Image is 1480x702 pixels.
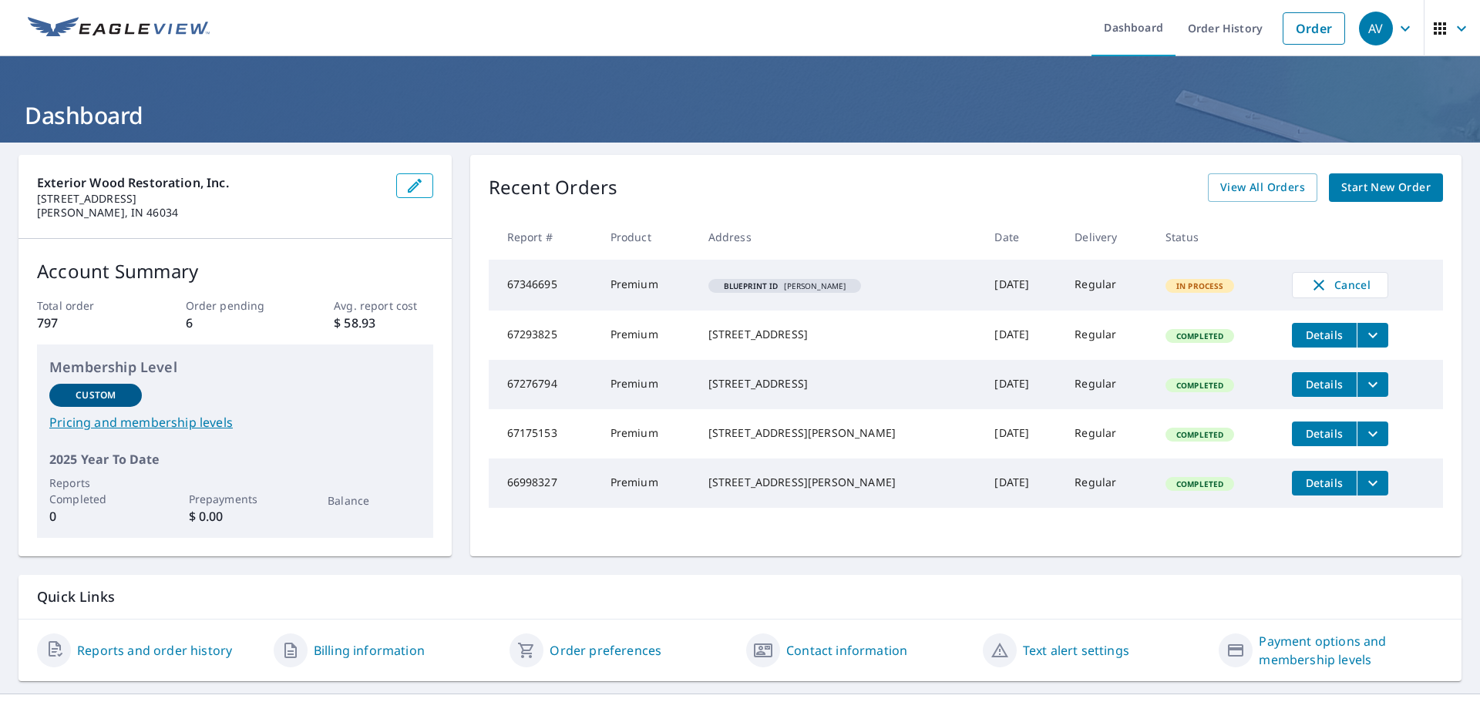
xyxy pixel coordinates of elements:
a: Billing information [314,641,425,660]
a: Pricing and membership levels [49,413,421,432]
div: [STREET_ADDRESS] [708,327,970,342]
td: Premium [598,409,696,458]
td: [DATE] [982,360,1062,409]
a: Text alert settings [1023,641,1129,660]
td: Regular [1062,458,1153,508]
div: [STREET_ADDRESS] [708,376,970,391]
td: [DATE] [982,260,1062,311]
th: Address [696,214,983,260]
span: View All Orders [1220,178,1305,197]
td: 67346695 [489,260,598,311]
span: Completed [1167,331,1233,341]
div: [STREET_ADDRESS][PERSON_NAME] [708,475,970,490]
td: 67293825 [489,311,598,360]
button: detailsBtn-67276794 [1292,372,1357,397]
td: 66998327 [489,458,598,508]
p: 0 [49,507,142,526]
p: Recent Orders [489,173,618,202]
button: detailsBtn-67293825 [1292,323,1357,348]
button: filesDropdownBtn-67293825 [1357,323,1388,348]
th: Status [1153,214,1280,260]
em: Blueprint ID [724,282,779,290]
th: Report # [489,214,598,260]
a: View All Orders [1208,173,1317,202]
span: [PERSON_NAME] [715,282,856,290]
button: Cancel [1292,272,1388,298]
button: filesDropdownBtn-67175153 [1357,422,1388,446]
span: Completed [1167,380,1233,391]
a: Order [1283,12,1345,45]
td: Premium [598,260,696,311]
td: Premium [598,360,696,409]
p: Avg. report cost [334,297,432,314]
span: Details [1301,475,1347,490]
span: Details [1301,426,1347,441]
p: $ 0.00 [189,507,281,526]
td: Premium [598,458,696,508]
p: 797 [37,314,136,332]
span: Completed [1167,429,1233,440]
div: [STREET_ADDRESS][PERSON_NAME] [708,425,970,441]
p: Custom [76,388,116,402]
p: Membership Level [49,357,421,378]
p: Balance [328,492,420,509]
p: Exterior Wood Restoration, Inc. [37,173,384,192]
span: Cancel [1308,276,1372,294]
td: Premium [598,311,696,360]
p: Reports Completed [49,475,142,507]
button: filesDropdownBtn-67276794 [1357,372,1388,397]
th: Delivery [1062,214,1153,260]
span: Details [1301,377,1347,391]
button: detailsBtn-66998327 [1292,471,1357,495]
span: Details [1301,327,1347,342]
td: [DATE] [982,409,1062,458]
td: Regular [1062,260,1153,311]
p: 2025 Year To Date [49,450,421,469]
td: 67276794 [489,360,598,409]
p: [PERSON_NAME], IN 46034 [37,206,384,220]
button: filesDropdownBtn-66998327 [1357,471,1388,495]
td: [DATE] [982,311,1062,360]
p: Order pending [186,297,284,314]
p: [STREET_ADDRESS] [37,192,384,206]
p: Quick Links [37,587,1443,606]
th: Date [982,214,1062,260]
span: Start New Order [1341,178,1431,197]
td: Regular [1062,360,1153,409]
div: AV [1359,12,1393,45]
span: Completed [1167,479,1233,489]
a: Order preferences [550,641,661,660]
p: $ 58.93 [334,314,432,332]
p: 6 [186,314,284,332]
td: [DATE] [982,458,1062,508]
h1: Dashboard [18,99,1461,131]
td: Regular [1062,409,1153,458]
td: 67175153 [489,409,598,458]
span: In Process [1167,280,1233,291]
p: Prepayments [189,491,281,507]
a: Contact information [786,641,907,660]
a: Reports and order history [77,641,232,660]
p: Total order [37,297,136,314]
p: Account Summary [37,257,433,285]
a: Start New Order [1329,173,1443,202]
td: Regular [1062,311,1153,360]
button: detailsBtn-67175153 [1292,422,1357,446]
a: Payment options and membership levels [1259,632,1443,669]
img: EV Logo [28,17,210,40]
th: Product [598,214,696,260]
